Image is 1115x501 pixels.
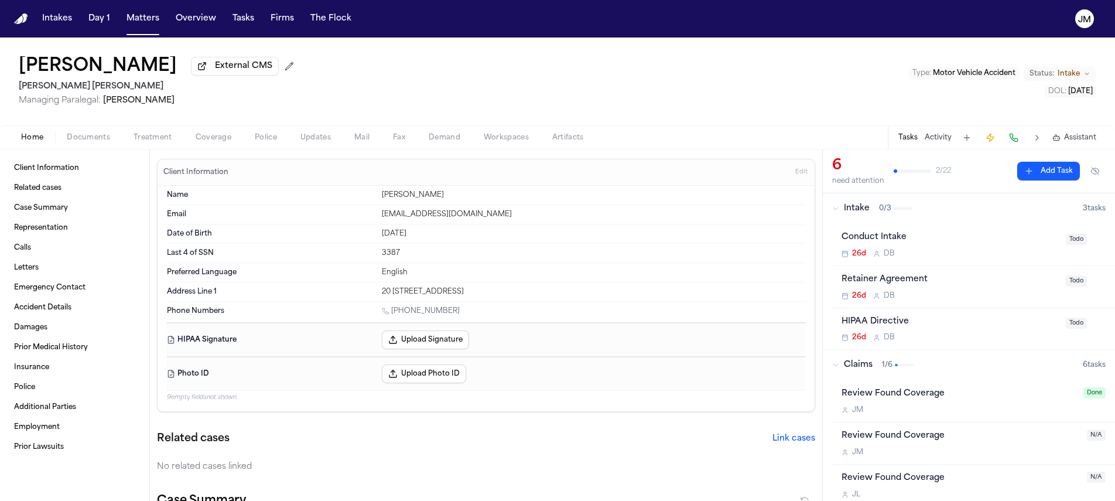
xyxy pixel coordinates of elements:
[382,190,805,200] div: [PERSON_NAME]
[191,57,279,76] button: External CMS
[84,8,115,29] button: Day 1
[382,229,805,238] div: [DATE]
[167,210,375,219] dt: Email
[1066,275,1087,287] span: Todo
[354,133,370,142] span: Mail
[167,306,224,316] span: Phone Numbers
[884,333,895,342] span: D B
[842,387,1076,401] div: Review Found Coverage
[1064,133,1096,142] span: Assistant
[167,229,375,238] dt: Date of Birth
[9,398,140,417] a: Additional Parties
[14,343,88,352] span: Prior Medical History
[852,249,866,258] span: 26d
[228,8,259,29] button: Tasks
[382,306,460,316] a: Call 1 (801) 651-2421
[842,315,1059,329] div: HIPAA Directive
[842,273,1059,287] div: Retainer Agreement
[14,303,71,312] span: Accident Details
[14,203,68,213] span: Case Summary
[1083,204,1106,213] span: 3 task s
[552,133,584,142] span: Artifacts
[171,8,221,29] button: Overview
[14,383,35,392] span: Police
[382,330,469,349] button: Upload Signature
[382,364,466,383] button: Upload Photo ID
[157,431,230,447] h2: Related cases
[1052,133,1096,142] button: Assistant
[842,231,1059,244] div: Conduct Intake
[1083,360,1106,370] span: 6 task s
[134,133,172,142] span: Treatment
[884,291,895,301] span: D B
[382,287,805,296] div: 20 [STREET_ADDRESS]
[14,183,61,193] span: Related cases
[842,472,1080,485] div: Review Found Coverage
[9,338,140,357] a: Prior Medical History
[382,268,805,277] div: English
[19,56,177,77] h1: [PERSON_NAME]
[9,318,140,337] a: Damages
[795,168,808,176] span: Edit
[852,405,863,415] span: J M
[382,248,805,258] div: 3387
[1017,162,1080,180] button: Add Task
[14,263,39,272] span: Letters
[933,70,1015,77] span: Motor Vehicle Accident
[842,430,1080,443] div: Review Found Coverage
[9,278,140,297] a: Emergency Contact
[9,179,140,197] a: Related cases
[1066,318,1087,329] span: Todo
[167,190,375,200] dt: Name
[9,378,140,397] a: Police
[1087,430,1106,441] span: N/A
[21,133,43,142] span: Home
[882,360,892,370] span: 1 / 6
[1085,162,1106,180] button: Hide completed tasks (⌘⇧H)
[832,176,884,186] div: need attention
[14,163,79,173] span: Client Information
[382,210,805,219] div: [EMAIL_ADDRESS][DOMAIN_NAME]
[300,133,331,142] span: Updates
[982,129,998,146] button: Create Immediate Task
[122,8,164,29] a: Matters
[9,219,140,237] a: Representation
[9,358,140,377] a: Insurance
[14,403,76,412] span: Additional Parties
[9,418,140,437] a: Employment
[832,156,884,175] div: 6
[266,8,299,29] a: Firms
[1045,86,1096,97] button: Edit DOL: 2025-09-04
[1024,67,1096,81] button: Change status from Intake
[844,359,873,371] span: Claims
[429,133,460,142] span: Demand
[161,168,231,177] h3: Client Information
[9,238,140,257] a: Calls
[9,298,140,317] a: Accident Details
[14,363,49,372] span: Insurance
[852,448,863,457] span: J M
[19,96,101,105] span: Managing Paralegal:
[832,266,1115,308] div: Open task: Retainer Agreement
[1087,472,1106,483] span: N/A
[823,350,1115,380] button: Claims1/66tasks
[9,438,140,456] a: Prior Lawsuits
[167,364,375,383] dt: Photo ID
[879,204,891,213] span: 0 / 3
[14,13,28,25] a: Home
[959,129,975,146] button: Add Task
[925,133,952,142] button: Activity
[1048,88,1066,95] span: DOL :
[215,60,272,72] span: External CMS
[1083,387,1106,398] span: Done
[912,70,931,77] span: Type :
[823,193,1115,224] button: Intake0/33tasks
[852,291,866,301] span: 26d
[14,422,60,432] span: Employment
[103,96,175,105] span: [PERSON_NAME]
[884,249,895,258] span: D B
[306,8,356,29] button: The Flock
